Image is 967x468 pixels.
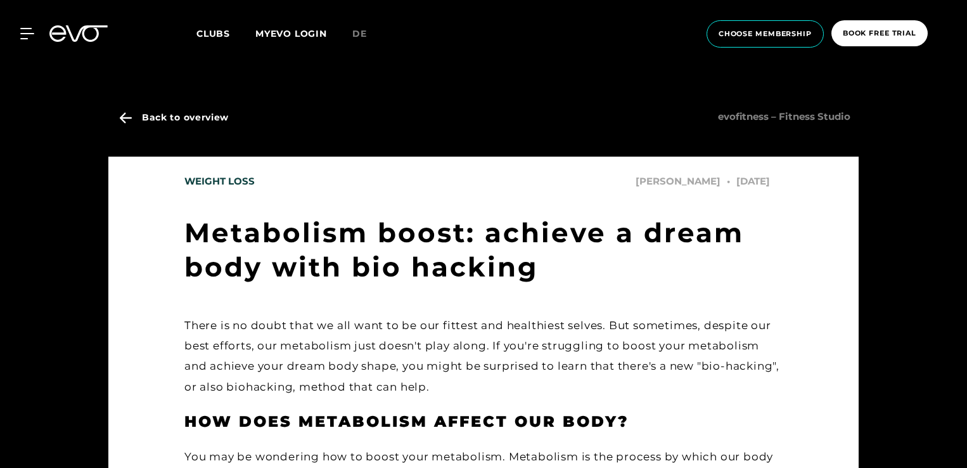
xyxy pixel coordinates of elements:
h3: How does metabolism affect our body? [184,412,783,431]
a: Back to overview [115,101,234,157]
span: choose membership [719,29,812,39]
h1: Metabolism boost: achieve a dream body with bio hacking [184,216,783,285]
span: [PERSON_NAME] [636,174,736,189]
span: book free trial [843,28,916,39]
span: [DATE] [736,174,783,189]
span: de [352,28,367,39]
a: Clubs [196,27,255,39]
a: book free trial [828,20,932,48]
div: There is no doubt that we all want to be our fittest and healthiest selves. But sometimes, despit... [184,315,783,397]
a: de [352,27,382,41]
span: evofitness – Fitness Studio [710,101,859,157]
span: Weight loss [184,174,255,189]
span: Back to overview [142,111,229,124]
span: Clubs [196,28,230,39]
a: MYEVO LOGIN [255,28,327,39]
a: choose membership [703,20,828,48]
